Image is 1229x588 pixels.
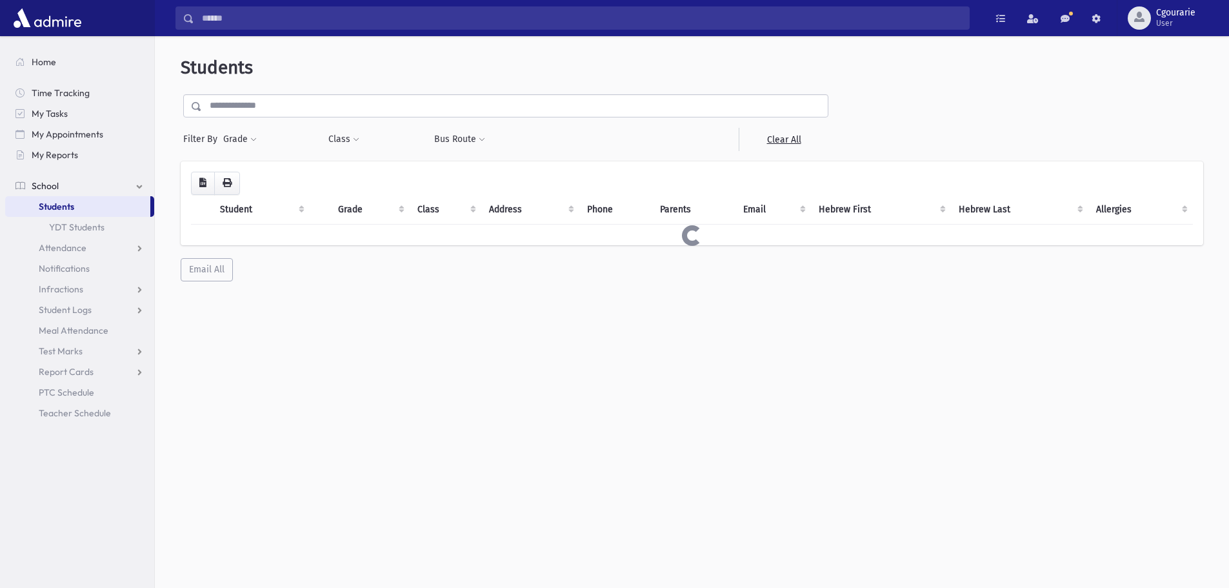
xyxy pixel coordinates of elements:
[811,195,950,225] th: Hebrew First
[10,5,85,31] img: AdmirePro
[32,128,103,140] span: My Appointments
[32,180,59,192] span: School
[181,57,253,78] span: Students
[5,103,154,124] a: My Tasks
[39,304,92,316] span: Student Logs
[5,341,154,361] a: Test Marks
[5,196,150,217] a: Students
[39,407,111,419] span: Teacher Schedule
[5,124,154,145] a: My Appointments
[39,387,94,398] span: PTC Schedule
[39,263,90,274] span: Notifications
[32,108,68,119] span: My Tasks
[5,176,154,196] a: School
[181,258,233,281] button: Email All
[183,132,223,146] span: Filter By
[5,382,154,403] a: PTC Schedule
[39,345,83,357] span: Test Marks
[5,403,154,423] a: Teacher Schedule
[735,195,811,225] th: Email
[32,149,78,161] span: My Reports
[330,195,409,225] th: Grade
[223,128,257,151] button: Grade
[579,195,652,225] th: Phone
[1156,8,1195,18] span: Cgourarie
[434,128,486,151] button: Bus Route
[5,238,154,258] a: Attendance
[5,279,154,299] a: Infractions
[5,145,154,165] a: My Reports
[194,6,969,30] input: Search
[951,195,1089,225] th: Hebrew Last
[32,56,56,68] span: Home
[328,128,360,151] button: Class
[739,128,828,151] a: Clear All
[5,299,154,320] a: Student Logs
[652,195,735,225] th: Parents
[1088,195,1193,225] th: Allergies
[481,195,579,225] th: Address
[1156,18,1195,28] span: User
[5,320,154,341] a: Meal Attendance
[39,242,86,254] span: Attendance
[39,283,83,295] span: Infractions
[5,258,154,279] a: Notifications
[410,195,482,225] th: Class
[32,87,90,99] span: Time Tracking
[5,52,154,72] a: Home
[5,217,154,238] a: YDT Students
[214,172,240,195] button: Print
[191,172,215,195] button: CSV
[5,83,154,103] a: Time Tracking
[5,361,154,382] a: Report Cards
[39,325,108,336] span: Meal Attendance
[39,201,74,212] span: Students
[212,195,310,225] th: Student
[39,366,94,378] span: Report Cards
